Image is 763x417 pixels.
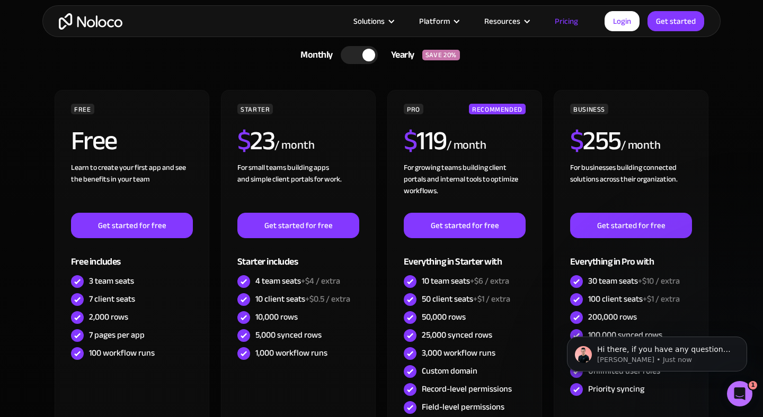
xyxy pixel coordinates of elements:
[551,314,763,388] iframe: Intercom notifications message
[287,47,341,63] div: Monthly
[570,128,621,154] h2: 255
[237,116,251,166] span: $
[404,128,447,154] h2: 119
[422,383,512,395] div: Record-level permissions
[422,347,495,359] div: 3,000 workflow runs
[255,275,340,287] div: 4 team seats
[471,14,542,28] div: Resources
[447,137,486,154] div: / month
[570,162,692,213] div: For businesses building connected solutions across their organization. ‍
[378,47,422,63] div: Yearly
[570,238,692,273] div: Everything in Pro with
[255,347,327,359] div: 1,000 workflow runs
[621,137,661,154] div: / month
[422,275,509,287] div: 10 team seats
[89,275,134,287] div: 3 team seats
[570,104,608,114] div: BUSINESS
[588,293,680,305] div: 100 client seats
[588,311,637,323] div: 200,000 rows
[237,128,275,154] h2: 23
[542,14,591,28] a: Pricing
[59,13,122,30] a: home
[605,11,640,31] a: Login
[422,50,460,60] div: SAVE 20%
[484,14,520,28] div: Resources
[422,329,492,341] div: 25,000 synced rows
[89,347,155,359] div: 100 workflow runs
[588,383,644,395] div: Priority syncing
[404,238,526,273] div: Everything in Starter with
[71,104,94,114] div: FREE
[469,104,526,114] div: RECOMMENDED
[647,11,704,31] a: Get started
[570,116,583,166] span: $
[404,116,417,166] span: $
[89,329,145,341] div: 7 pages per app
[422,401,504,413] div: Field-level permissions
[638,273,680,289] span: +$10 / extra
[71,162,193,213] div: Learn to create your first app and see the benefits in your team ‍
[340,14,406,28] div: Solutions
[570,213,692,238] a: Get started for free
[422,293,510,305] div: 50 client seats
[419,14,450,28] div: Platform
[588,275,680,287] div: 30 team seats
[237,238,359,273] div: Starter includes
[470,273,509,289] span: +$6 / extra
[643,291,680,307] span: +$1 / extra
[89,293,135,305] div: 7 client seats
[89,311,128,323] div: 2,000 rows
[274,137,314,154] div: / month
[237,104,273,114] div: STARTER
[255,329,322,341] div: 5,000 synced rows
[473,291,510,307] span: +$1 / extra
[237,162,359,213] div: For small teams building apps and simple client portals for work. ‍
[749,381,757,389] span: 1
[71,128,117,154] h2: Free
[404,213,526,238] a: Get started for free
[305,291,350,307] span: +$0.5 / extra
[353,14,385,28] div: Solutions
[404,162,526,213] div: For growing teams building client portals and internal tools to optimize workflows.
[71,213,193,238] a: Get started for free
[422,311,466,323] div: 50,000 rows
[404,104,423,114] div: PRO
[237,213,359,238] a: Get started for free
[71,238,193,273] div: Free includes
[255,311,298,323] div: 10,000 rows
[301,273,340,289] span: +$4 / extra
[422,365,477,377] div: Custom domain
[406,14,471,28] div: Platform
[727,381,752,406] iframe: Intercom live chat
[255,293,350,305] div: 10 client seats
